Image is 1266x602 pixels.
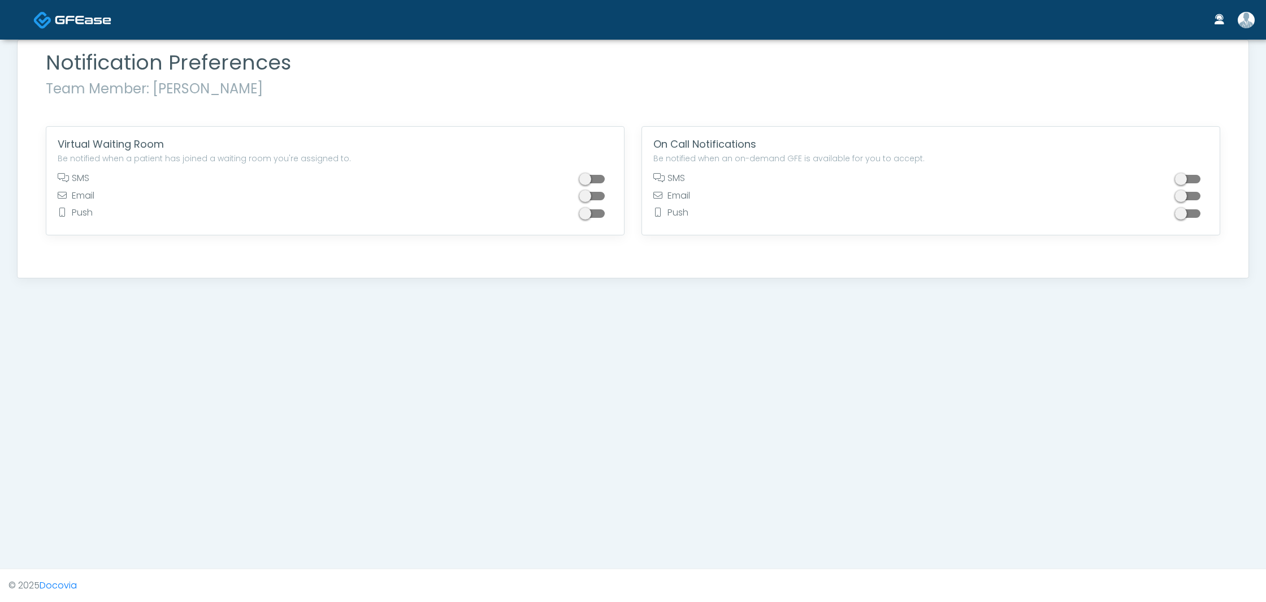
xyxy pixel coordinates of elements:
[33,1,111,38] a: Docovia
[653,189,690,207] span: Email
[653,171,685,189] span: SMS
[58,138,613,150] h4: Virtual Waiting Room
[653,154,1208,163] h6: Be notified when an on-demand GFE is available for you to accept.
[40,579,77,592] a: Docovia
[1238,12,1255,28] img: Naa Owusu-Kwarteng
[55,14,111,25] img: Docovia
[46,51,1220,74] h1: Notification Preferences
[46,79,1220,99] h2: Team Member: [PERSON_NAME]
[58,189,94,207] span: Email
[58,154,613,163] h6: Be notified when a patient has joined a waiting room you're assigned to.
[653,206,688,223] span: Push
[58,171,89,189] span: SMS
[653,138,1208,150] h4: On Call Notifications
[33,11,52,29] img: Docovia
[58,206,93,223] span: Push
